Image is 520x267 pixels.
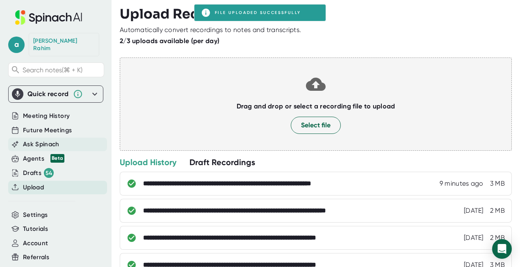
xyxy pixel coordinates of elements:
[120,37,219,45] b: 2/3 uploads available (per day)
[23,168,54,178] div: Drafts
[23,224,48,234] button: Tutorials
[33,37,95,52] div: Abdul Rahim
[120,6,512,22] h3: Upload Recording
[23,66,82,74] span: Search notes (⌘ + K)
[12,86,100,102] div: Quick record
[464,207,484,215] div: 8/18/2025, 8:21:29 AM
[464,234,484,242] div: 8/15/2025, 11:18:12 AM
[120,26,301,34] div: Automatically convert recordings to notes and transcripts.
[291,117,341,134] button: Select file
[189,157,255,168] div: Draft Recordings
[27,90,69,98] div: Quick record
[23,168,54,178] button: Drafts 54
[23,183,44,192] button: Upload
[492,239,512,259] div: Open Intercom Messenger
[23,253,49,262] button: Referrals
[23,111,70,121] button: Meeting History
[23,126,72,135] button: Future Meetings
[440,180,484,188] div: 8/19/2025, 8:33:09 AM
[490,180,505,188] div: 3 MB
[23,140,59,149] button: Ask Spinach
[237,102,395,110] b: Drag and drop or select a recording file to upload
[23,210,48,220] button: Settings
[23,154,64,163] button: Agents Beta
[50,154,64,163] div: Beta
[44,168,54,178] div: 54
[490,234,505,242] div: 2 MB
[23,154,64,163] div: Agents
[301,120,331,130] span: Select file
[8,37,25,53] span: a
[23,239,48,248] button: Account
[120,157,176,168] div: Upload History
[490,207,505,215] div: 2 MB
